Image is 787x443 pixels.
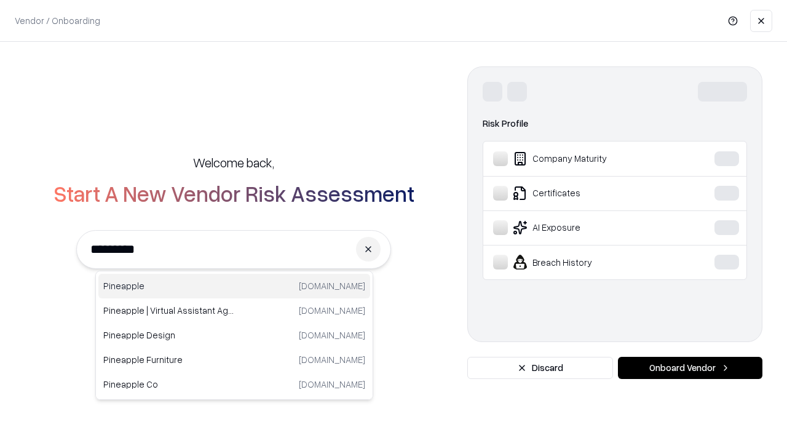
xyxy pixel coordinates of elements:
[299,378,365,391] p: [DOMAIN_NAME]
[103,378,234,391] p: Pineapple Co
[618,357,762,379] button: Onboard Vendor
[53,181,414,206] h2: Start A New Vendor Risk Assessment
[299,329,365,341] p: [DOMAIN_NAME]
[493,186,677,201] div: Certificates
[95,271,373,400] div: Suggestions
[103,304,234,317] p: Pineapple | Virtual Assistant Agency
[193,154,274,171] h5: Welcome back,
[299,304,365,317] p: [DOMAIN_NAME]
[103,353,234,366] p: Pineapple Furniture
[299,279,365,292] p: [DOMAIN_NAME]
[483,116,747,131] div: Risk Profile
[299,353,365,366] p: [DOMAIN_NAME]
[467,357,613,379] button: Discard
[493,151,677,166] div: Company Maturity
[103,329,234,341] p: Pineapple Design
[15,14,100,27] p: Vendor / Onboarding
[493,255,677,269] div: Breach History
[103,279,234,292] p: Pineapple
[493,220,677,235] div: AI Exposure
